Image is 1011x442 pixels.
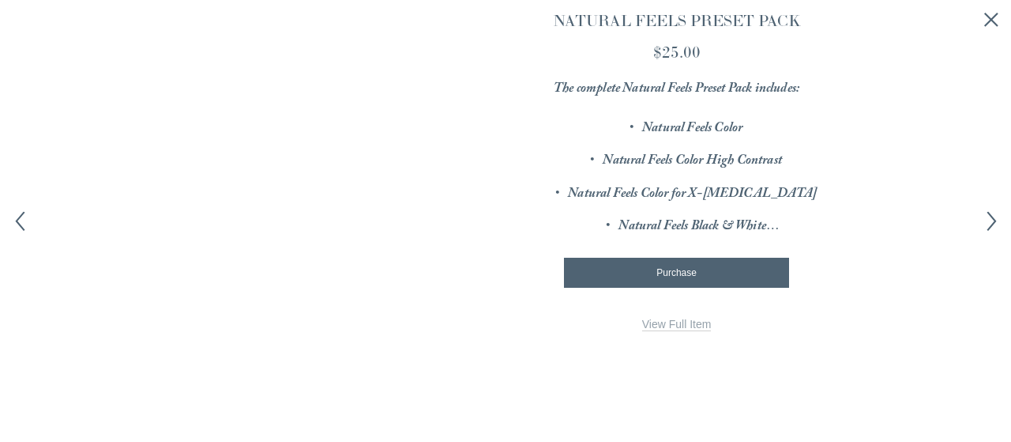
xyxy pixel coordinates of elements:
a: View Full Item [642,318,712,331]
button: Purchase [564,258,789,288]
div: Gallery [182,10,467,360]
em: Natural Feels Color [642,118,742,141]
em: Natural Feels Color for X-[MEDICAL_DATA] [568,183,817,206]
button: Next item [982,211,1002,231]
div: $25.00 [524,40,829,64]
button: Close quick view [982,10,1002,30]
em: Natural Feels Black & White [618,216,779,239]
h3: NATURAL FEELS PRESET PACK [524,10,829,32]
span: Purchase [656,267,697,278]
em: The complete Natural Feels Preset Pack includes: [554,78,799,101]
button: Previous item [10,211,30,231]
em: Natural Feels Color High Contrast [603,150,781,173]
div: Gallery thumbnails [182,304,467,316]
